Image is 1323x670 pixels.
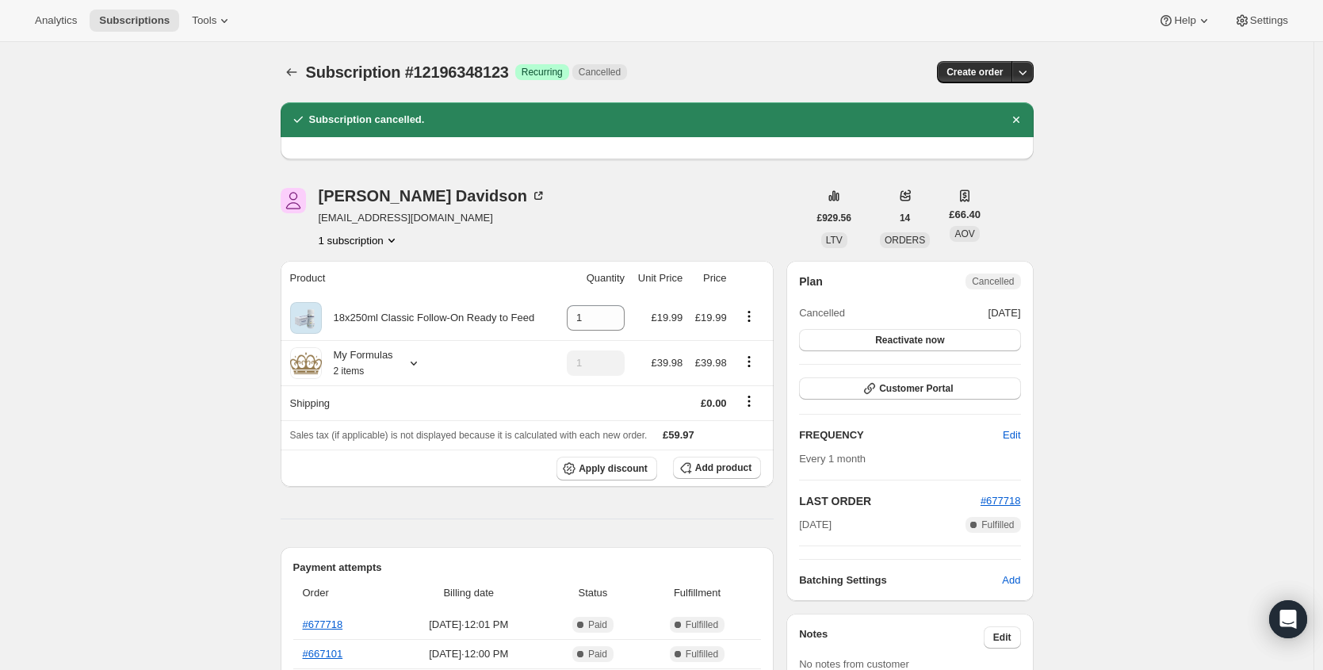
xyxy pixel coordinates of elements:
[1002,572,1020,588] span: Add
[1225,10,1298,32] button: Settings
[799,329,1020,351] button: Reactivate now
[25,10,86,32] button: Analytics
[826,235,843,246] span: LTV
[695,461,751,474] span: Add product
[954,228,974,239] span: AOV
[557,261,629,296] th: Quantity
[992,568,1030,593] button: Add
[817,212,851,224] span: £929.56
[890,207,920,229] button: 14
[937,61,1012,83] button: Create order
[1003,427,1020,443] span: Edit
[736,392,762,410] button: Shipping actions
[981,493,1021,509] button: #677718
[799,377,1020,400] button: Customer Portal
[90,10,179,32] button: Subscriptions
[673,457,761,479] button: Add product
[182,10,242,32] button: Tools
[303,618,343,630] a: #677718
[290,430,648,441] span: Sales tax (if applicable) is not displayed because it is calculated with each new order.
[643,585,751,601] span: Fulfillment
[1174,14,1195,27] span: Help
[579,66,621,78] span: Cancelled
[395,585,544,601] span: Billing date
[993,423,1030,448] button: Edit
[293,576,390,611] th: Order
[293,560,762,576] h2: Payment attempts
[981,519,1014,531] span: Fulfilled
[1250,14,1288,27] span: Settings
[799,493,981,509] h2: LAST ORDER
[736,308,762,325] button: Product actions
[981,495,1021,507] a: #677718
[949,207,981,223] span: £66.40
[322,310,535,326] div: 18x250ml Classic Follow-On Ready to Feed
[988,305,1021,321] span: [DATE]
[192,14,216,27] span: Tools
[799,626,984,649] h3: Notes
[701,397,727,409] span: £0.00
[281,188,306,213] span: Karen Davidson
[319,232,400,248] button: Product actions
[322,347,393,379] div: My Formulas
[281,61,303,83] button: Subscriptions
[319,210,546,226] span: [EMAIL_ADDRESS][DOMAIN_NAME]
[651,312,683,324] span: £19.99
[395,646,544,662] span: [DATE] · 12:00 PM
[799,427,1003,443] h2: FREQUENCY
[686,648,718,660] span: Fulfilled
[319,188,546,204] div: [PERSON_NAME] Davidson
[579,462,648,475] span: Apply discount
[885,235,925,246] span: ORDERS
[799,305,845,321] span: Cancelled
[686,618,718,631] span: Fulfilled
[1269,600,1307,638] div: Open Intercom Messenger
[695,357,727,369] span: £39.98
[629,261,687,296] th: Unit Price
[663,429,694,441] span: £59.97
[799,453,866,465] span: Every 1 month
[281,261,558,296] th: Product
[799,517,832,533] span: [DATE]
[522,66,563,78] span: Recurring
[290,302,322,334] img: product img
[799,658,909,670] span: No notes from customer
[799,274,823,289] h2: Plan
[588,648,607,660] span: Paid
[309,112,425,128] h2: Subscription cancelled.
[972,275,1014,288] span: Cancelled
[900,212,910,224] span: 14
[334,366,365,377] small: 2 items
[35,14,77,27] span: Analytics
[1149,10,1221,32] button: Help
[687,261,731,296] th: Price
[588,618,607,631] span: Paid
[395,617,544,633] span: [DATE] · 12:01 PM
[556,457,657,480] button: Apply discount
[651,357,683,369] span: £39.98
[808,207,861,229] button: £929.56
[879,382,953,395] span: Customer Portal
[695,312,727,324] span: £19.99
[875,334,944,346] span: Reactivate now
[984,626,1021,649] button: Edit
[799,572,1002,588] h6: Batching Settings
[281,385,558,420] th: Shipping
[736,353,762,370] button: Product actions
[303,648,343,660] a: #667101
[993,631,1011,644] span: Edit
[946,66,1003,78] span: Create order
[99,14,170,27] span: Subscriptions
[553,585,633,601] span: Status
[1005,109,1027,131] button: Dismiss notification
[306,63,509,81] span: Subscription #12196348123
